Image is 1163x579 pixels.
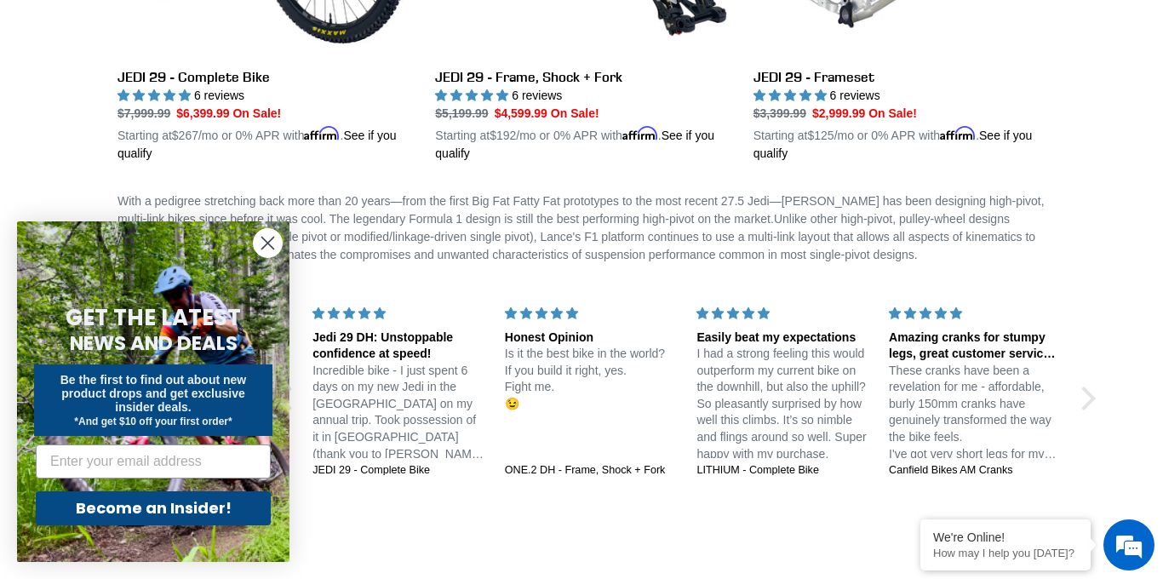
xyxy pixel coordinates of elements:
div: 5 stars [696,305,868,323]
a: JEDI 29 - Complete Bike [312,463,484,479]
a: ONE.2 DH - Frame, Shock + Fork [505,463,677,479]
p: Is it the best bike in the world? If you build it right, yes. Fight me. 😉 [505,346,677,412]
div: 5 stars [889,305,1061,323]
span: With a pedigree stretching back more than 20 years—from the first Big Fat Fatty Fat prototypes to... [117,194,1045,261]
p: I had a strong feeling this would outperform my current bike on the downhill, but also the uphill... [696,346,868,462]
div: 5 stars [312,305,484,323]
div: Honest Opinion [505,330,677,347]
span: Be the first to find out about new product drops and get exclusive insider deals. [60,373,247,414]
button: Become an Insider! [36,491,271,525]
button: Close dialog [253,228,283,258]
div: Easily beat my expectations [696,330,868,347]
a: LITHIUM - Complete Bike [696,463,868,479]
div: We're Online! [933,530,1078,544]
p: How may I help you today? [933,547,1078,559]
div: 5 stars [505,305,677,323]
a: Canfield Bikes AM Cranks [889,463,1061,479]
input: Enter your email address [36,444,271,479]
div: Jedi 29 DH: Unstoppable confidence at speed! [312,330,484,363]
p: These cranks have been a revelation for me - affordable, burly 150mm cranks have genuinely transf... [889,363,1061,463]
span: NEWS AND DEALS [70,330,238,357]
div: Amazing cranks for stumpy legs, great customer service too [889,330,1061,363]
span: GET THE LATEST [66,302,241,333]
span: *And get $10 off your first order* [74,416,232,427]
p: Incredible bike - I just spent 6 days on my new Jedi in the [GEOGRAPHIC_DATA] on my annual trip. ... [312,363,484,463]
